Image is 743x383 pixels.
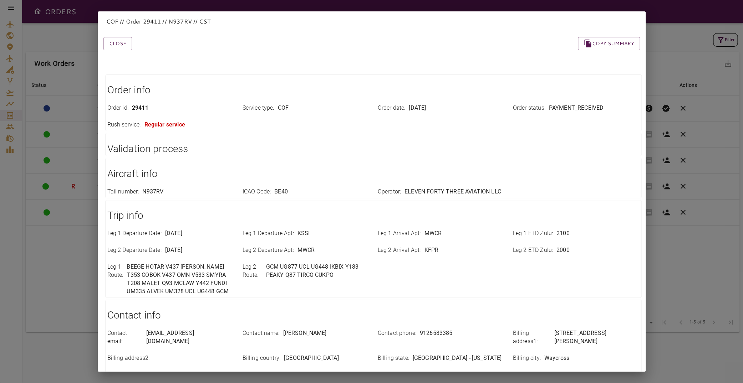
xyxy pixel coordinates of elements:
p: BEEGE HOTAR V437 [PERSON_NAME] T353 COBOK V437 OMN V533 SMYRA T208 MALET Q93 MCLAW Y442 FUNDI UM3... [127,263,234,296]
p: Billing zip code : [107,371,148,379]
p: [DATE] [165,246,182,254]
p: KSSI [297,229,310,238]
h1: Trip info [107,208,640,223]
p: [DATE] [409,104,426,112]
p: Leg 1 Route : [107,263,123,296]
p: Leg 1 Arrival Apt : [378,229,421,238]
button: Copy summary [578,37,640,50]
p: Order status : [513,104,545,112]
p: [GEOGRAPHIC_DATA] [284,354,339,362]
p: MWCR [297,246,315,254]
p: Contact phone : [378,329,416,337]
h1: Aircraft info [107,167,640,181]
p: ICAO Code : [243,188,271,196]
p: MWCR [424,229,442,238]
p: COF // Order 29411 // N937RV // CST [106,17,637,26]
p: Contact email : [107,329,143,346]
p: 31503 [151,371,167,379]
p: 2000 [556,246,570,254]
p: Member email : [243,371,280,379]
p: N937RV [142,188,163,196]
p: Billing address2 : [107,354,150,362]
p: Leg 2 Departure Date : [107,246,162,254]
p: 29411 [132,104,148,112]
p: Contact name : [243,329,280,337]
p: Operator : [378,188,401,196]
p: COF [278,104,288,112]
button: Close [103,37,132,50]
p: Leg 2 Route : [243,263,263,279]
p: KFPR [424,246,438,254]
p: Leg 1 Departure Date : [107,229,162,238]
p: Billing city : [513,354,541,362]
p: GCM UG877 UCL UG448 IKBIX Y183 PEAKY Q87 TIRCO CUKPO [266,263,369,279]
h1: Order info [107,83,640,97]
p: PAYMENT_RECEIVED [549,104,603,112]
p: Leg 2 Arrival Apt : [378,246,421,254]
p: Billing country : [243,354,280,362]
p: Leg 2 Departure Apt : [243,246,294,254]
h1: Contact info [107,308,640,322]
p: Tail number : [107,188,139,196]
p: Leg 1 ETD Zulu : [513,229,553,238]
p: Billing state : [378,354,409,362]
p: [STREET_ADDRESS][PERSON_NAME] [554,329,639,346]
p: Leg 1 Departure Apt : [243,229,294,238]
p: [GEOGRAPHIC_DATA] - [US_STATE] [413,354,502,362]
p: [DATE] [165,229,182,238]
p: [EMAIL_ADDRESS][DOMAIN_NAME] [146,329,234,346]
p: [PERSON_NAME] [283,329,326,337]
p: BE40 [274,188,288,196]
p: Order date : [378,104,406,112]
p: Billing address1 : [513,329,551,346]
p: Regular service [144,121,185,129]
p: ELEVEN FORTY THREE AVIATION LLC [404,188,501,196]
p: Rush service : [107,121,141,129]
p: 2100 [556,229,570,238]
p: 9126583385 [420,329,453,337]
p: Order id : [107,104,128,112]
p: Service type : [243,104,274,112]
p: Leg 2 ETD Zulu : [513,246,553,254]
h1: Validation process [107,142,640,156]
p: Waycross [544,354,569,362]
